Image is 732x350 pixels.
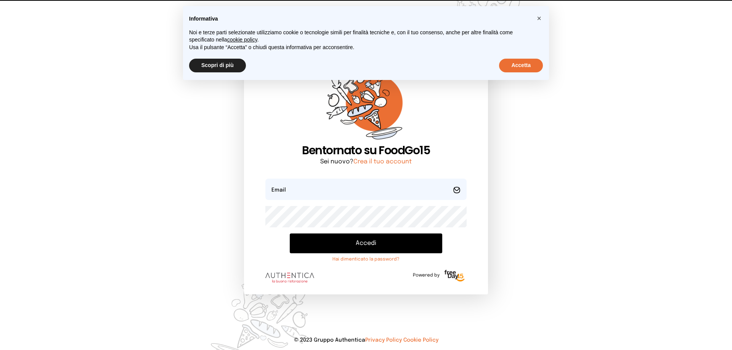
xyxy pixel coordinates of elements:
[533,12,545,24] button: Chiudi questa informativa
[326,63,406,144] img: sticker-orange.65babaf.png
[537,14,541,22] span: ×
[499,59,543,72] button: Accetta
[290,256,442,262] a: Hai dimenticato la password?
[265,144,467,157] h1: Bentornato su FoodGo15
[189,29,531,44] p: Noi e terze parti selezionate utilizziamo cookie o tecnologie simili per finalità tecniche e, con...
[265,157,467,166] p: Sei nuovo?
[413,272,440,278] span: Powered by
[189,15,531,23] h2: Informativa
[365,337,402,343] a: Privacy Policy
[189,59,246,72] button: Scopri di più
[12,336,720,344] p: © 2023 Gruppo Authentica
[189,44,531,51] p: Usa il pulsante “Accetta” o chiudi questa informativa per acconsentire.
[227,37,257,43] a: cookie policy
[403,337,438,343] a: Cookie Policy
[265,273,314,283] img: logo.8f33a47.png
[353,158,412,165] a: Crea il tuo account
[443,268,467,284] img: logo-freeday.3e08031.png
[290,233,442,253] button: Accedi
